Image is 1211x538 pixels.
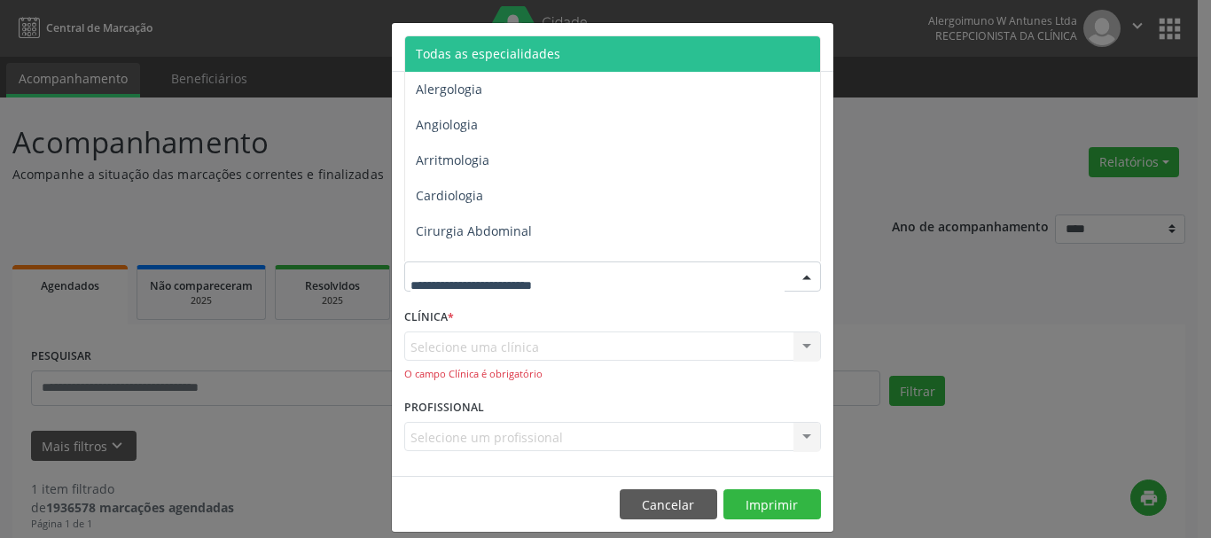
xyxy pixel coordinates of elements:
[416,116,478,133] span: Angiologia
[416,187,483,204] span: Cardiologia
[723,489,821,519] button: Imprimir
[798,23,833,66] button: Close
[404,35,607,58] h5: Relatório de agendamentos
[416,222,532,239] span: Cirurgia Abdominal
[404,394,484,422] label: PROFISSIONAL
[404,367,821,382] div: O campo Clínica é obrigatório
[404,304,454,331] label: CLÍNICA
[416,152,489,168] span: Arritmologia
[416,258,525,275] span: Cirurgia Bariatrica
[416,81,482,97] span: Alergologia
[416,45,560,62] span: Todas as especialidades
[620,489,717,519] button: Cancelar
